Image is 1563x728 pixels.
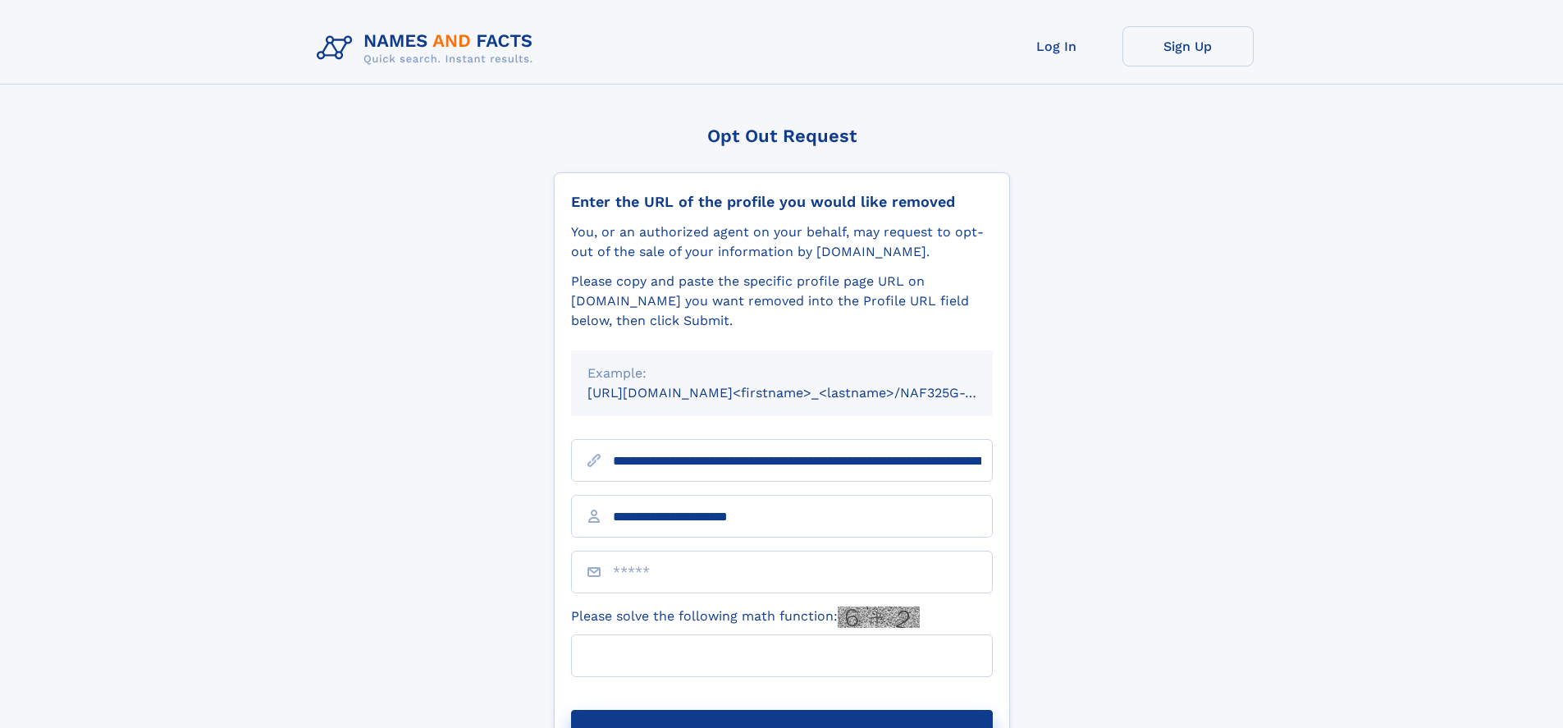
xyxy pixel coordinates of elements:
[571,607,920,628] label: Please solve the following math function:
[1122,26,1254,66] a: Sign Up
[571,222,993,262] div: You, or an authorized agent on your behalf, may request to opt-out of the sale of your informatio...
[587,385,1024,401] small: [URL][DOMAIN_NAME]<firstname>_<lastname>/NAF325G-xxxxxxxx
[310,26,546,71] img: Logo Names and Facts
[571,272,993,331] div: Please copy and paste the specific profile page URL on [DOMAIN_NAME] you want removed into the Pr...
[991,26,1122,66] a: Log In
[587,364,976,383] div: Example:
[571,193,993,211] div: Enter the URL of the profile you would like removed
[554,126,1010,146] div: Opt Out Request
